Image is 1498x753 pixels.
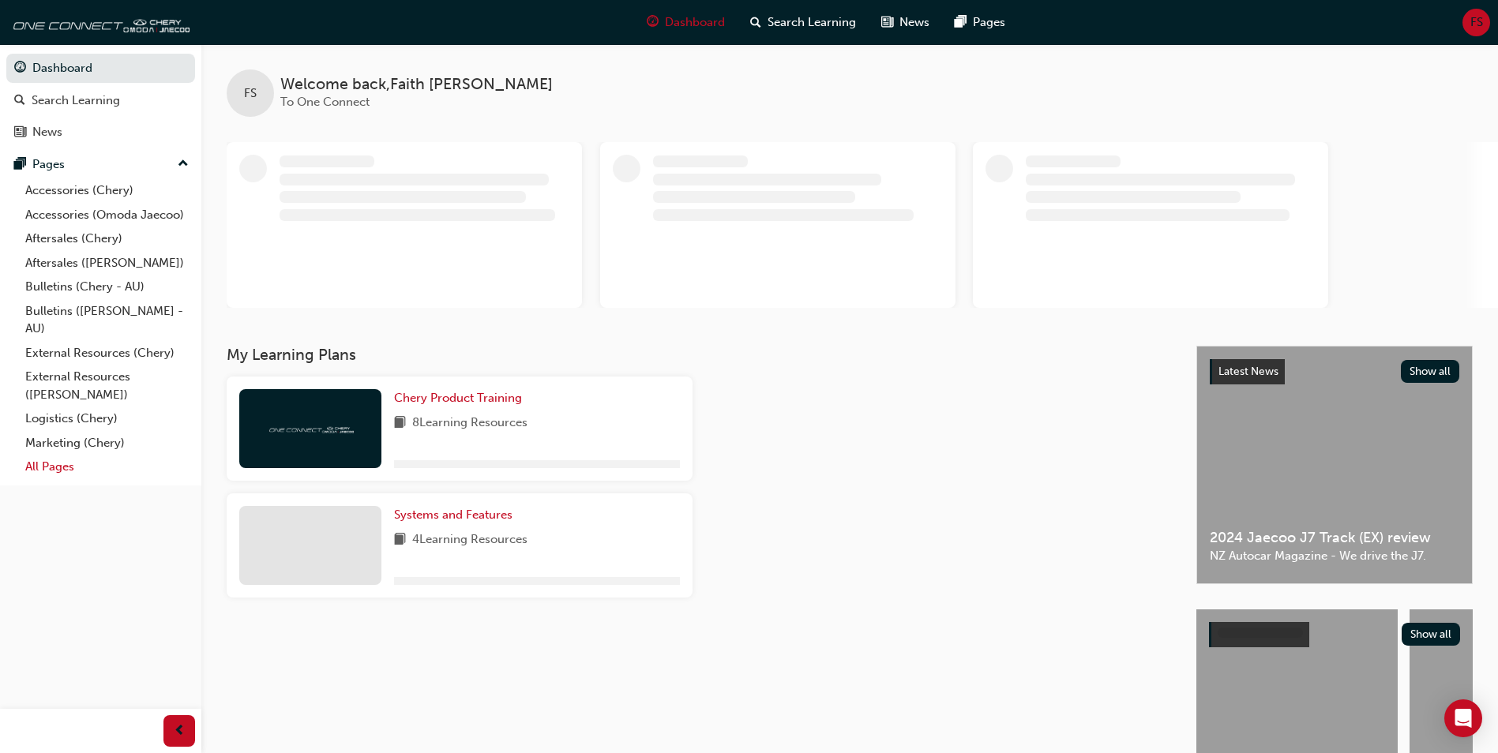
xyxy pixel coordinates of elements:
[8,6,190,38] img: oneconnect
[19,341,195,365] a: External Resources (Chery)
[665,13,725,32] span: Dashboard
[280,95,370,109] span: To One Connect
[14,126,26,140] span: news-icon
[178,154,189,174] span: up-icon
[280,76,553,94] span: Welcome back , Faith [PERSON_NAME]
[942,6,1018,39] a: pages-iconPages
[634,6,738,39] a: guage-iconDashboard
[394,506,519,524] a: Systems and Features
[768,13,856,32] span: Search Learning
[1218,365,1278,378] span: Latest News
[19,275,195,299] a: Bulletins (Chery - AU)
[899,13,929,32] span: News
[394,530,406,550] span: book-icon
[6,51,195,150] button: DashboardSearch LearningNews
[1470,13,1483,32] span: FS
[14,94,25,108] span: search-icon
[32,123,62,141] div: News
[1210,359,1459,384] a: Latest NewsShow all
[1402,623,1461,646] button: Show all
[19,251,195,275] a: Aftersales ([PERSON_NAME])
[738,6,869,39] a: search-iconSearch Learning
[6,150,195,179] button: Pages
[19,227,195,251] a: Aftersales (Chery)
[1209,622,1460,647] a: Show all
[973,13,1005,32] span: Pages
[1196,346,1473,584] a: Latest NewsShow all2024 Jaecoo J7 Track (EX) reviewNZ Autocar Magazine - We drive the J7.
[412,414,527,433] span: 8 Learning Resources
[32,92,120,110] div: Search Learning
[394,508,512,522] span: Systems and Features
[19,431,195,455] a: Marketing (Chery)
[394,414,406,433] span: book-icon
[955,13,967,32] span: pages-icon
[6,86,195,115] a: Search Learning
[227,346,1171,364] h3: My Learning Plans
[647,13,659,32] span: guage-icon
[1444,699,1482,737] div: Open Intercom Messenger
[412,530,527,550] span: 4 Learning Resources
[32,155,65,174] div: Pages
[1210,529,1459,547] span: 2024 Jaecoo J7 Track (EX) review
[267,421,354,436] img: oneconnect
[394,391,522,405] span: Chery Product Training
[1210,547,1459,565] span: NZ Autocar Magazine - We drive the J7.
[19,365,195,406] a: External Resources ([PERSON_NAME])
[1401,360,1460,383] button: Show all
[174,721,186,741] span: prev-icon
[14,62,26,76] span: guage-icon
[869,6,942,39] a: news-iconNews
[750,13,761,32] span: search-icon
[881,13,893,32] span: news-icon
[6,118,195,147] a: News
[14,158,26,172] span: pages-icon
[1462,9,1490,36] button: FS
[19,203,195,227] a: Accessories (Omoda Jaecoo)
[244,84,257,103] span: FS
[19,455,195,479] a: All Pages
[394,389,528,407] a: Chery Product Training
[19,299,195,341] a: Bulletins ([PERSON_NAME] - AU)
[19,178,195,203] a: Accessories (Chery)
[6,54,195,83] a: Dashboard
[19,406,195,431] a: Logistics (Chery)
